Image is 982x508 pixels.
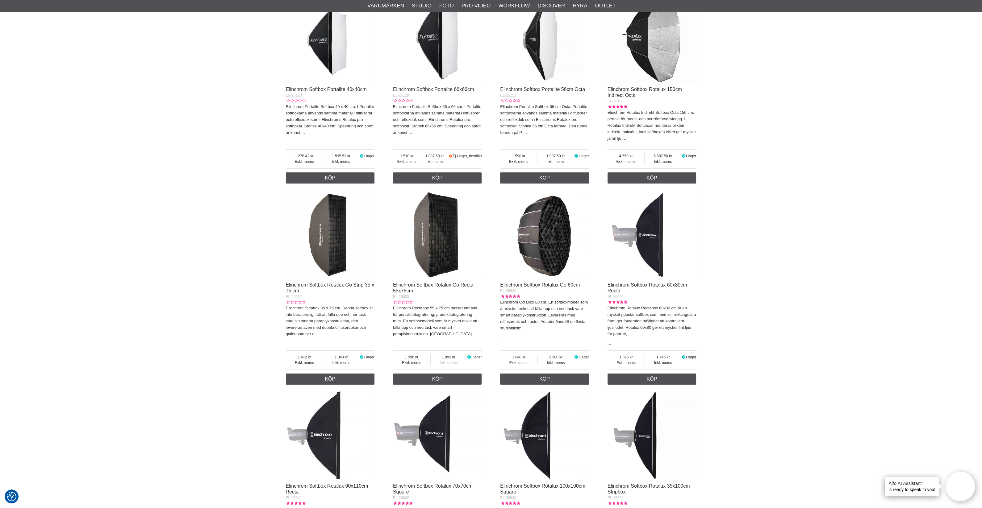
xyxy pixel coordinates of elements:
a: … [523,130,527,135]
span: 1 472 [286,354,323,360]
img: Elinchrom Softbox Rotalux 100x100cm Square [500,391,589,480]
div: Kundbetyg: 5.00 [608,299,627,305]
a: Elinchrom Softbox Rotalux Go Strip 35 x 75 cm [286,282,374,293]
span: I lager [364,154,374,158]
span: Exkl. moms [608,360,645,366]
span: EL-26641 [286,496,302,500]
span: Inkl. moms [421,159,448,164]
span: Exkl. moms [393,159,421,164]
i: I lager [359,154,364,158]
a: Elinchrom Softbox Portalite 40x40cm [286,87,367,92]
span: EL-26634 [500,289,516,293]
span: 1 396 [608,354,645,360]
span: 1 596 [393,354,430,360]
a: Köp [286,374,375,385]
a: Elinchrom Softbox Portalite 66x66cm [393,87,474,92]
span: EL-26640 [608,295,624,299]
span: I lager [579,154,589,158]
span: EL-26152 [500,93,516,97]
span: Inkl. moms [323,159,359,164]
span: EL-26633 [393,295,409,299]
a: … [408,130,412,135]
a: Hyra [573,2,587,10]
i: I lager [681,355,686,359]
a: Elinchrom Softbox Rotalux 70x70cm Square [393,483,473,494]
a: Outlet [595,2,616,10]
p: Elinchrom Stripbox 35 x 75 cm. Denna softbox är inte bara otroligt lätt att fälla upp och ner tac... [286,305,375,337]
i: I lager [466,355,471,359]
span: EL-26129 [393,93,409,97]
span: 1 840 [323,354,359,360]
span: I lager [686,154,696,158]
span: EL-26644 [608,496,624,500]
span: 2 300 [538,354,574,360]
a: Köp [608,374,696,385]
a: Elinchrom Softbox Rotalux 100x100cm Square [500,483,585,494]
div: Kundbetyg: 5.00 [286,501,306,506]
div: Kundbetyg: 5.00 [608,104,627,109]
a: Studio [412,2,432,10]
a: Workflow [498,2,530,10]
a: Foto [439,2,454,10]
span: Inkl. moms [538,360,574,366]
span: Ej i lager, beställd [453,154,482,158]
span: Exkl. moms [500,159,537,164]
span: 1 995 [431,354,467,360]
span: 1 276.42 [286,153,323,159]
a: Köp [286,172,375,184]
div: Kundbetyg: 5.00 [608,501,627,506]
span: EL-26643 [500,496,516,500]
img: Elinchrom Softbox Rotalux Go 60cm [500,190,589,279]
span: Inkl. moms [323,360,359,366]
span: I lager [579,355,589,359]
span: I lager [686,355,696,359]
img: Elinchrom Softbox Rotalux 70x70cm Square [393,391,482,480]
div: Kundbetyg: 0 [500,98,520,104]
span: Exkl. moms [393,360,430,366]
p: Elinchrom Portalite Softbox 56 cm Octa. Portalite softboxarna används samma material i diffusorer... [500,104,589,136]
span: 1 745 [645,354,681,360]
p: Elinchrom Octabox 60 cm. En softboxmodell som är mycket enkel att fälla upp och ned tack vare sma... [500,299,589,331]
a: Köp [393,374,482,385]
i: I lager [681,154,686,158]
img: Elinchrom Softbox Rotalux Go Recta 55x75cm [393,190,482,279]
span: EL-26632 [286,295,302,299]
i: Beställd [448,154,453,158]
p: Elinchrom Portalite Softbox 66 x 66 cm. I Portalite softboxarna används samma material i diffusor... [393,104,482,136]
span: 4 550 [608,153,645,159]
a: Köp [393,172,482,184]
div: is ready to speak to you! [885,477,939,496]
h4: Aifo AI Assistant [888,480,935,486]
span: 1 590 [500,153,537,159]
i: I lager [574,154,579,158]
div: Kundbetyg: 5.00 [393,501,413,506]
span: Inkl. moms [645,360,681,366]
div: Kundbetyg: 0 [393,98,413,104]
img: Elinchrom Softbox Rotalux 90x110cm Recta [286,391,375,480]
span: Exkl. moms [608,159,645,164]
a: … [301,130,305,135]
a: … [500,336,504,340]
a: Köp [608,172,696,184]
a: Elinchrom Softbox Rotalux 60x80cm Recta [608,282,687,293]
span: Inkl. moms [645,159,681,164]
p: Elinchrom Rotalux Rectabox 60x80 cm är en mycket populär softbox som med sin rektangulära form ge... [608,305,696,337]
a: Varumärken [367,2,404,10]
span: EL-26188 [608,99,624,103]
div: Kundbetyg: 5.00 [500,294,520,299]
span: EL-26123 [286,93,302,97]
a: Köp [500,172,589,184]
a: Köp [500,374,589,385]
a: … [608,341,611,346]
span: Inkl. moms [537,159,574,164]
span: EL-26642 [393,496,409,500]
a: … [473,332,477,336]
i: I lager [574,355,579,359]
a: Elinchrom Softbox Rotalux Go 60cm [500,282,580,287]
span: Exkl. moms [286,159,323,164]
span: 1 840 [500,354,537,360]
a: … [315,332,320,336]
a: Elinchrom Softbox Rotalux 90x110cm Recta [286,483,368,494]
span: Inkl. moms [431,360,467,366]
div: Kundbetyg: 0 [286,299,306,305]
